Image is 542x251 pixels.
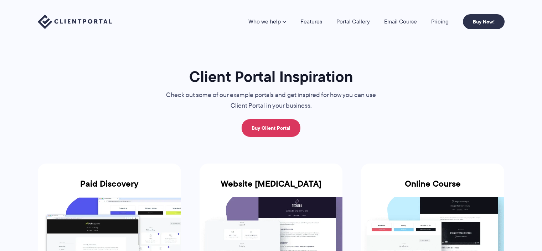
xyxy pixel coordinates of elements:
a: Who we help [248,19,286,25]
h3: Paid Discovery [38,179,181,197]
p: Check out some of our example portals and get inspired for how you can use Client Portal in your ... [152,90,391,111]
a: Pricing [431,19,449,25]
h1: Client Portal Inspiration [152,67,391,86]
a: Buy Now! [463,14,505,29]
a: Features [300,19,322,25]
h3: Online Course [361,179,504,197]
h3: Website [MEDICAL_DATA] [200,179,343,197]
a: Email Course [384,19,417,25]
a: Portal Gallery [336,19,370,25]
a: Buy Client Portal [242,119,300,137]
